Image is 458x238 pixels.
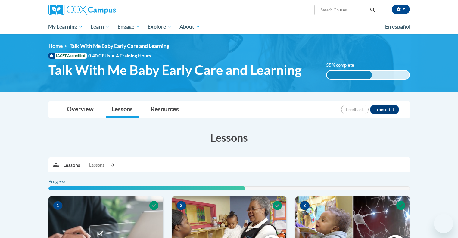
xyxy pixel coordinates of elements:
[179,23,200,30] span: About
[63,162,80,168] p: Lessons
[144,20,176,34] a: Explore
[434,214,453,233] iframe: Button to launch messaging window
[327,71,372,79] div: 55% complete
[385,23,410,30] span: En español
[116,53,151,58] span: 4 Training Hours
[48,178,83,185] label: Progress:
[117,23,140,30] span: Engage
[48,62,302,78] span: Talk With Me Baby Early Care and Learning
[106,102,139,118] a: Lessons
[114,20,144,34] a: Engage
[61,102,100,118] a: Overview
[320,6,368,14] input: Search Courses
[176,201,186,210] span: 2
[91,23,110,30] span: Learn
[48,130,410,145] h3: Lessons
[326,62,361,69] label: 55% complete
[48,53,87,59] span: IACET Accredited
[53,201,63,210] span: 1
[39,20,419,34] div: Main menu
[87,20,114,34] a: Learn
[392,5,410,14] button: Account Settings
[45,20,87,34] a: My Learning
[48,5,163,15] a: Cox Campus
[368,6,377,14] button: Search
[370,105,399,114] button: Transcript
[148,23,172,30] span: Explore
[341,105,369,114] button: Feedback
[176,20,204,34] a: About
[88,52,116,59] span: 0.40 CEUs
[48,5,116,15] img: Cox Campus
[145,102,185,118] a: Resources
[300,201,310,210] span: 3
[112,53,114,58] span: •
[48,43,63,49] a: Home
[381,20,414,33] a: En español
[48,23,83,30] span: My Learning
[89,162,104,168] span: Lessons
[70,43,169,49] span: Talk With Me Baby Early Care and Learning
